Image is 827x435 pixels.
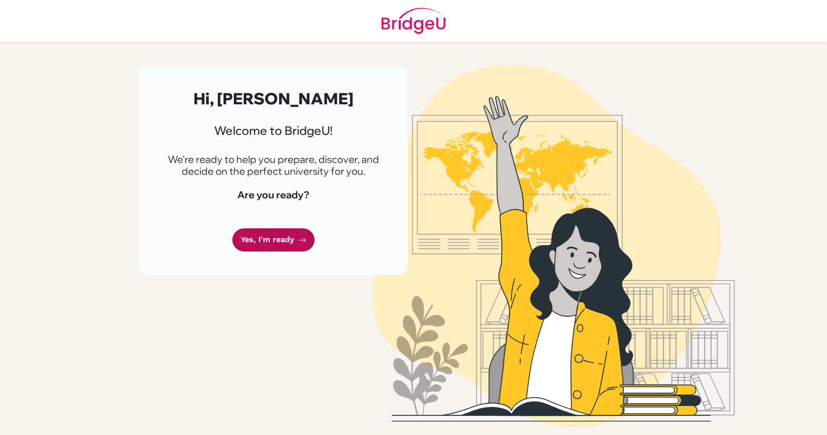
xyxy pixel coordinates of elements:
[162,154,384,177] p: We're ready to help you prepare, discover, and decide on the perfect university for you.
[232,228,315,251] a: Yes, I'm ready
[162,124,384,138] h3: Welcome to BridgeU!
[162,89,384,108] h2: Hi, [PERSON_NAME]
[162,189,384,201] h4: Are you ready?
